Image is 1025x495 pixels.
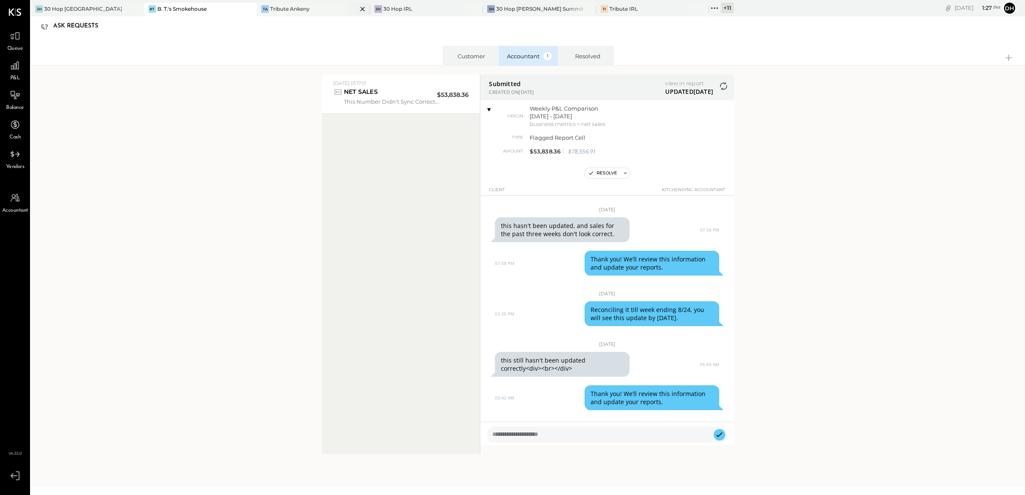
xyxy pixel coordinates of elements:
[495,395,514,400] time: 05:43 AM
[374,5,382,13] div: 3H
[0,28,30,53] a: Queue
[530,148,561,155] span: $53,838.36
[585,385,719,410] blockquote: Thank you! We’ll review this information and update your reports.
[437,91,469,99] span: $53,838.36
[495,311,514,316] time: 03:35 PM
[53,19,107,33] div: Ask Requests
[333,88,378,96] div: NET SALES
[558,46,614,66] li: Resolved
[700,362,719,367] time: 05:43 AM
[662,187,725,198] span: KitchenSync Accountant
[7,45,23,53] span: Queue
[0,57,30,82] a: P&L
[665,87,713,96] span: UPDATED [DATE]
[0,146,30,171] a: Vendors
[489,135,523,141] span: Type
[10,75,20,82] span: P&L
[496,5,583,12] div: 30 Hop [PERSON_NAME] Summit
[721,3,734,13] div: + 11
[609,5,638,12] div: Tribute IRL
[700,227,719,232] time: 07:58 PM
[489,80,534,88] span: Submitted
[489,330,725,348] div: [DATE]
[35,5,43,13] div: 3H
[261,5,269,13] div: TA
[44,5,122,12] div: 30 Hop [GEOGRAPHIC_DATA]
[489,280,725,297] div: [DATE]
[2,207,28,215] span: Accountant
[495,352,630,377] blockquote: this still hasn't been updated correctly<div><br></div>
[495,217,630,242] blockquote: this hasn't been updated, and sales for the past three weeks don't look correct.
[0,87,30,112] a: Balance
[9,134,21,141] span: Cash
[585,301,719,326] blockquote: Reconciling it till week ending 8/24, you will see this update by [DATE].
[383,5,412,12] div: 30 Hop IRL
[530,112,645,120] div: [DATE] - [DATE]
[530,134,645,141] span: Flagged Report Cell
[543,52,552,60] span: 1
[451,52,492,60] div: Customer
[665,80,713,87] a: View in report
[530,120,605,127] a: BUSINESS METRICS > NET SALES
[600,5,608,13] div: TI
[487,5,495,13] div: 3H
[0,190,30,215] a: Accountant
[530,105,645,112] div: Weekly P&L Comparison
[489,196,725,213] div: [DATE]
[489,187,505,198] span: Client
[955,4,1001,12] div: [DATE]
[270,5,310,12] div: Tribute Ankeny
[6,104,24,112] span: Balance
[148,5,156,13] div: BT
[944,3,953,12] div: copy link
[333,80,366,86] span: [DATE] 01:17:01
[489,89,534,95] span: CREATED ON [DATE]
[0,117,30,141] a: Cash
[6,163,24,171] span: Vendors
[507,52,552,60] div: Accountant
[585,251,719,276] blockquote: Thank you! We’ll review this information and update your reports.
[157,5,207,12] div: B. T.'s Smokehouse
[566,147,595,155] span: $78,556.91
[1003,1,1016,15] button: Dh
[489,148,523,154] span: Amount
[344,98,439,105] span: this number didn't sync correctly
[585,168,621,178] button: Resolve
[495,261,514,266] time: 07:58 PM
[489,113,523,119] span: Origin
